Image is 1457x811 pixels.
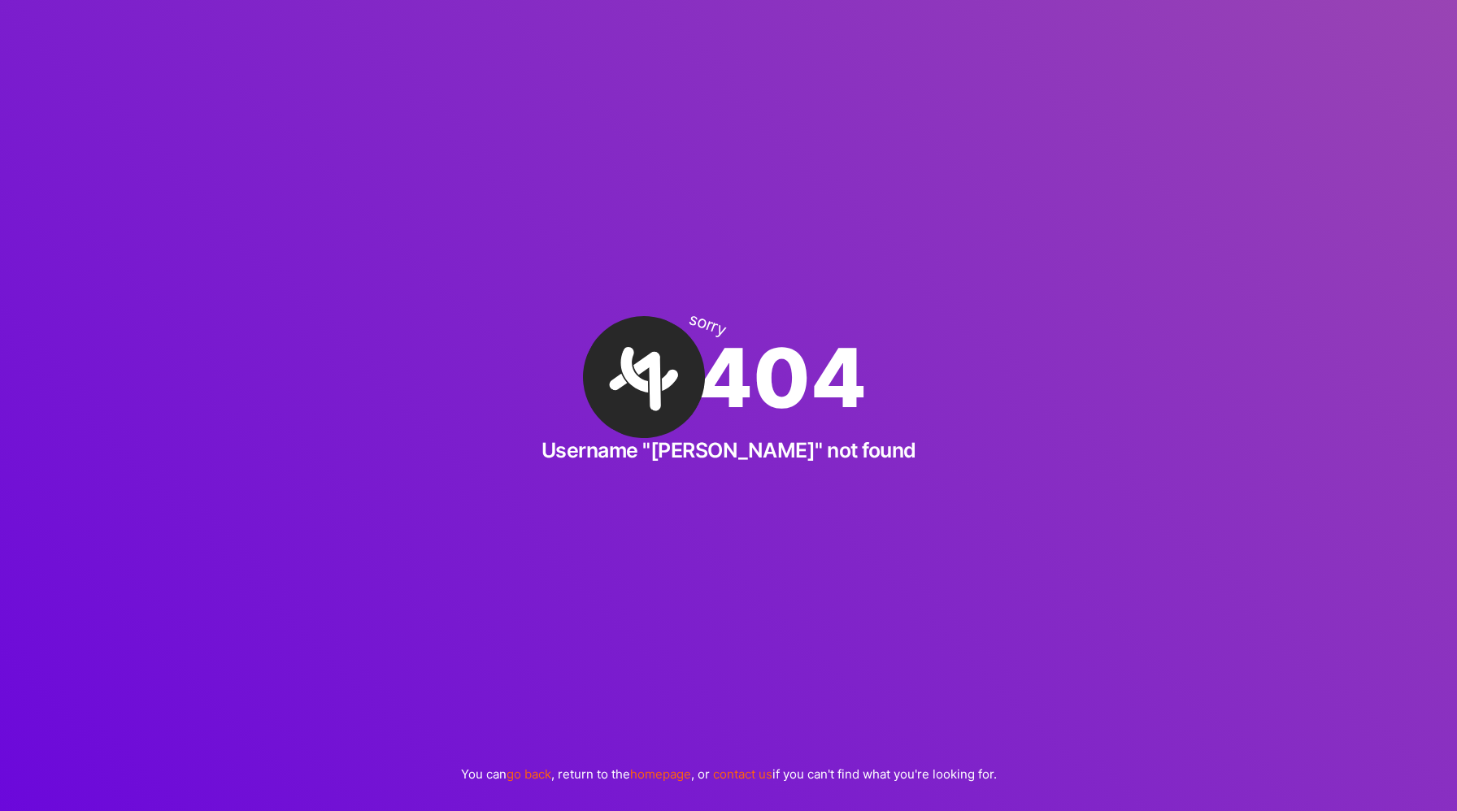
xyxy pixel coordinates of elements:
[507,766,551,782] a: go back
[562,295,726,459] img: A·Team
[713,766,772,782] a: contact us
[686,310,728,340] div: sorry
[461,765,997,783] p: You can , return to the , or if you can't find what you're looking for.
[630,766,691,782] a: homepage
[541,438,916,462] h2: Username "[PERSON_NAME]" not found
[591,316,867,438] div: 404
